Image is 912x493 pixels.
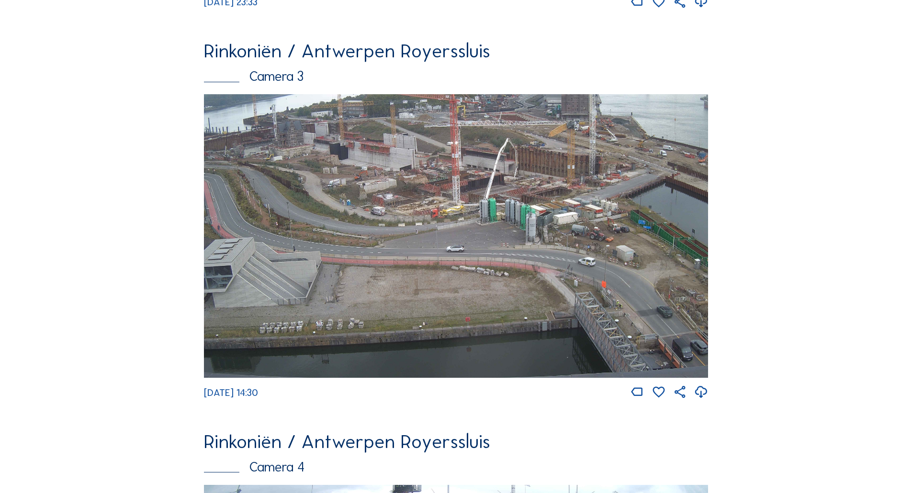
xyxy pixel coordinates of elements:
div: Rinkoniën / Antwerpen Royerssluis [204,432,708,451]
span: [DATE] 14:30 [204,387,258,398]
img: Image [204,94,708,378]
div: Camera 4 [204,460,708,473]
div: Camera 3 [204,69,708,83]
div: Rinkoniën / Antwerpen Royerssluis [204,42,708,61]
